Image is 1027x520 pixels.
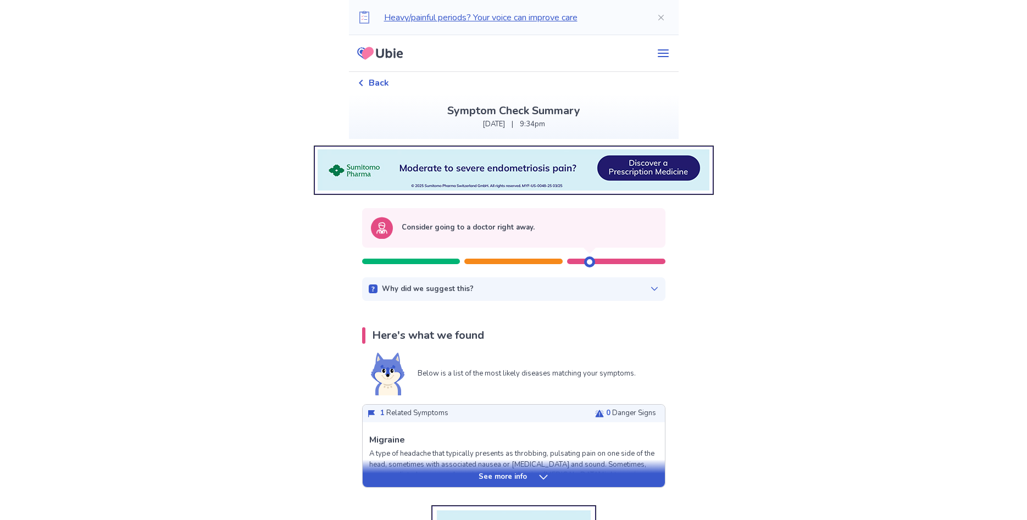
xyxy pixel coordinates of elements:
p: See more info [479,472,527,483]
p: Consider going to a doctor right away. [402,222,535,233]
span: 1 [380,408,385,418]
span: Back [369,76,389,90]
p: Why did we suggest this? [382,284,474,295]
p: [DATE] [482,119,505,130]
p: Symptom Check Summary [358,103,670,119]
p: | [512,119,513,130]
img: Shiba [371,353,404,395]
p: A type of headache that typically presents as throbbing, pulsating pain on one side of the head, ... [369,449,658,513]
p: Here's what we found [372,327,484,344]
p: 9:34pm [520,119,545,130]
span: 0 [606,408,610,418]
p: Migraine [369,433,405,446]
p: Below is a list of the most likely diseases matching your symptoms. [418,368,636,379]
button: menu [648,42,679,64]
p: Danger Signs [606,408,656,419]
p: Heavy/painful periods? Your voice can improve care [384,11,639,24]
p: Related Symptoms [380,408,448,419]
